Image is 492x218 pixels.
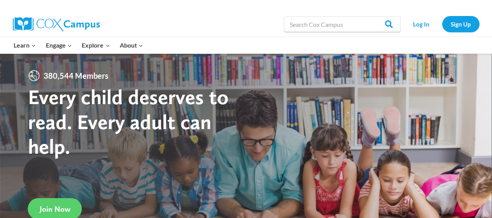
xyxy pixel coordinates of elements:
nav: Primary Navigation [9,37,148,53]
nav: Secondary Navigation [404,16,480,32]
a: Log In [404,16,438,32]
img: Cox Campus [13,17,100,31]
strong: Every child deserves to read. Every adult can help. [28,84,229,159]
span: Explore [82,40,110,50]
a: Sign Up [442,16,480,32]
input: Search Cox Campus [284,16,401,32]
span: Join Now [40,204,70,214]
span: Learn [14,40,36,50]
span: Engage [46,40,72,50]
span: About [120,40,143,50]
span: 380,544 Members [40,69,112,82]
